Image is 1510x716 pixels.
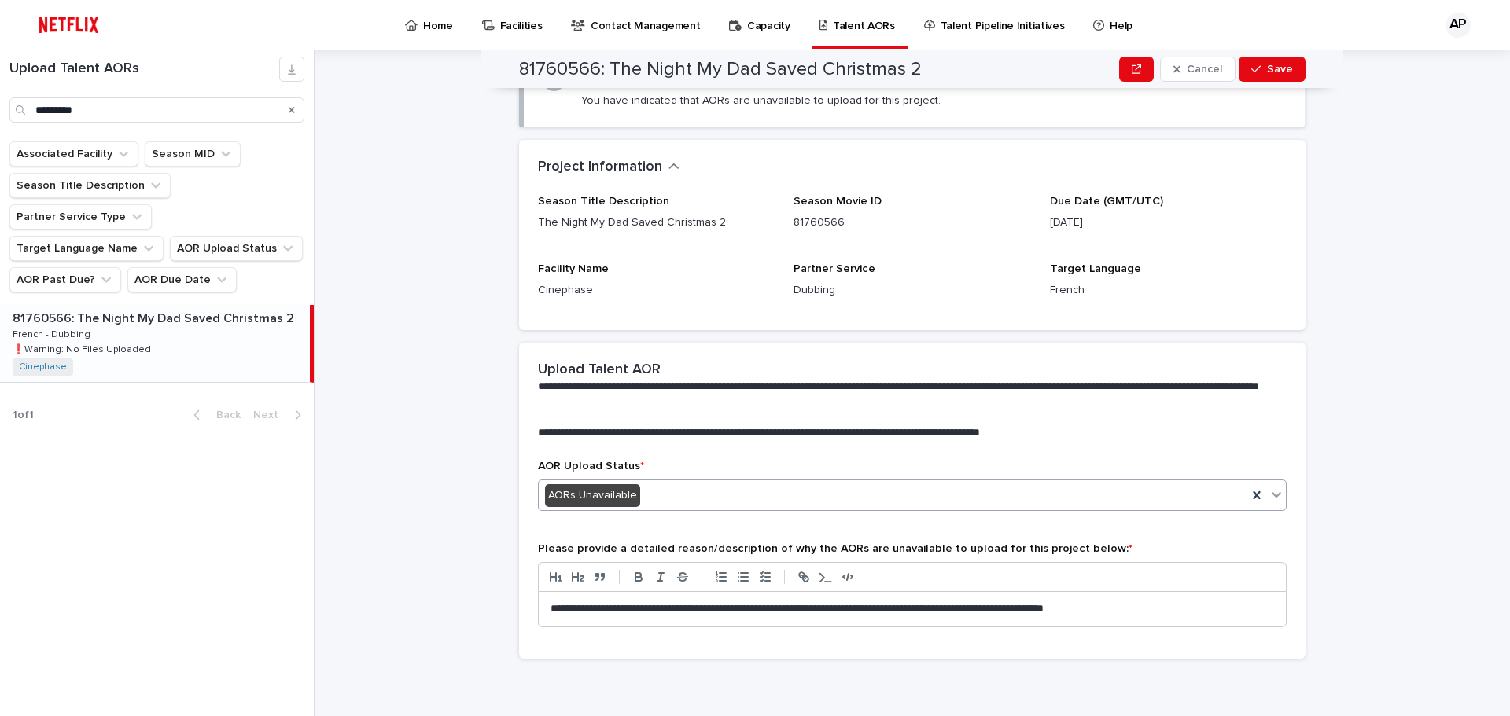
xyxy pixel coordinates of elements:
[31,9,106,41] img: ifQbXi3ZQGMSEF7WDB7W
[13,308,297,326] p: 81760566: The Night My Dad Saved Christmas 2
[538,159,662,176] h2: Project Information
[181,408,247,422] button: Back
[538,543,1132,554] span: Please provide a detailed reason/description of why the AORs are unavailable to upload for this p...
[794,282,1030,299] p: Dubbing
[538,215,775,231] p: The Night My Dad Saved Christmas 2
[9,97,304,123] input: Search
[794,196,882,207] span: Season Movie ID
[9,204,152,229] button: Partner Service Type
[9,267,121,292] button: AOR Past Due?
[1239,57,1306,82] button: Save
[13,341,154,355] p: ❗️Warning: No Files Uploaded
[145,141,241,167] button: Season MID
[538,196,669,207] span: Season Title Description
[1050,282,1287,299] p: French
[538,282,775,299] p: Cinephase
[538,159,679,176] button: Project Information
[9,173,171,198] button: Season Title Description
[519,58,922,81] h2: 81760566: The Night My Dad Saved Christmas 2
[794,263,875,274] span: Partner Service
[19,362,67,373] a: Cinephase
[170,236,303,261] button: AOR Upload Status
[207,409,241,420] span: Back
[538,263,609,274] span: Facility Name
[581,94,941,108] p: You have indicated that AORs are unavailable to upload for this project.
[9,236,164,261] button: Target Language Name
[794,215,1030,231] p: 81760566
[1160,57,1236,82] button: Cancel
[253,409,288,420] span: Next
[1446,13,1471,38] div: AP
[538,362,661,379] h2: Upload Talent AOR
[127,267,237,292] button: AOR Due Date
[538,461,644,472] span: AOR Upload Status
[1050,215,1287,231] p: [DATE]
[1050,196,1163,207] span: Due Date (GMT/UTC)
[9,61,279,78] h1: Upload Talent AORs
[1050,263,1141,274] span: Target Language
[1187,64,1222,75] span: Cancel
[1267,64,1293,75] span: Save
[247,408,314,422] button: Next
[545,484,640,507] div: AORs Unavailable
[9,141,138,167] button: Associated Facility
[13,326,94,340] p: French - Dubbing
